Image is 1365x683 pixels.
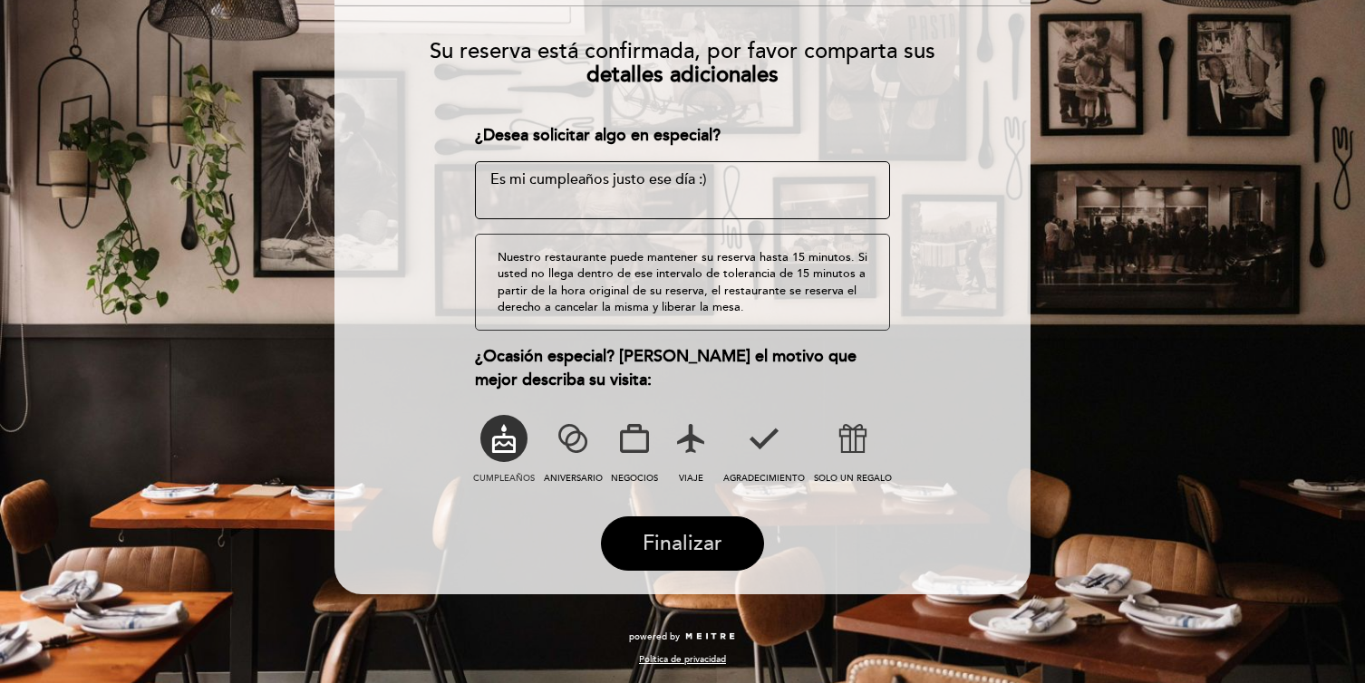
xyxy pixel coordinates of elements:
img: MEITRE [684,632,736,641]
span: Su reserva está confirmada, por favor comparta sus [430,38,935,64]
span: VIAJE [679,473,703,484]
b: detalles adicionales [586,62,779,88]
div: ¿Ocasión especial? [PERSON_NAME] el motivo que mejor describa su visita: [475,345,891,391]
span: ANIVERSARIO [544,473,603,484]
span: NEGOCIOS [611,473,658,484]
span: Finalizar [643,531,722,556]
div: Nuestro restaurante puede mantener su reserva hasta 15 minutos. Si usted no llega dentro de ese i... [475,234,891,331]
button: Finalizar [601,516,764,571]
a: Política de privacidad [639,653,726,666]
div: ¿Desea solicitar algo en especial? [475,124,891,148]
span: CUMPLEAÑOS [473,473,535,484]
span: SOLO UN REGALO [814,473,892,484]
span: AGRADECIMIENTO [723,473,805,484]
a: powered by [629,630,736,643]
span: powered by [629,630,680,643]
